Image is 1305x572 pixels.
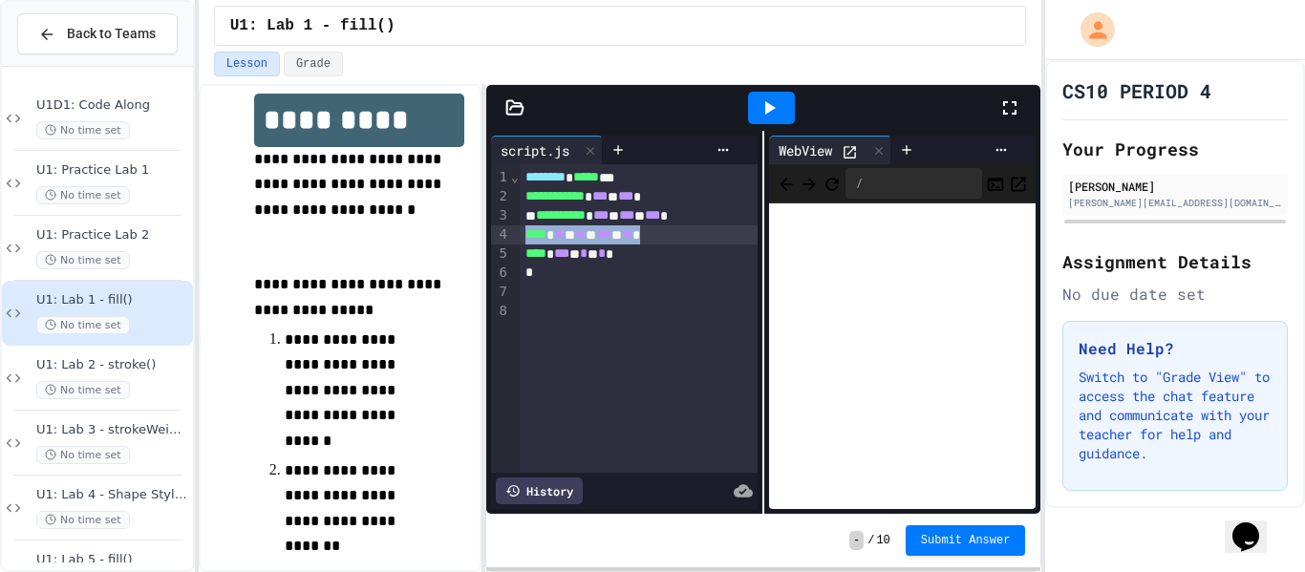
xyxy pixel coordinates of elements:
[986,172,1005,195] button: Console
[36,292,189,308] span: U1: Lab 1 - fill()
[906,525,1026,556] button: Submit Answer
[1068,196,1282,210] div: [PERSON_NAME][EMAIL_ADDRESS][DOMAIN_NAME]
[777,171,796,195] span: Back
[36,251,130,269] span: No time set
[1068,178,1282,195] div: [PERSON_NAME]
[36,97,189,114] span: U1D1: Code Along
[800,171,819,195] span: Forward
[214,52,280,76] button: Lesson
[491,140,579,160] div: script.js
[496,477,583,504] div: History
[510,169,520,184] span: Fold line
[284,52,343,76] button: Grade
[67,24,156,44] span: Back to Teams
[491,187,510,206] div: 2
[17,13,178,54] button: Back to Teams
[1225,496,1286,553] iframe: chat widget
[849,531,864,550] span: -
[867,533,874,548] span: /
[845,168,982,199] div: /
[1060,8,1120,52] div: My Account
[36,422,189,438] span: U1: Lab 3 - strokeWeight()
[491,168,510,187] div: 1
[1009,172,1028,195] button: Open in new tab
[876,533,889,548] span: 10
[36,446,130,464] span: No time set
[491,206,510,225] div: 3
[36,186,130,204] span: No time set
[36,552,189,568] span: U1: Lab 5 - fill()
[230,14,396,37] span: U1: Lab 1 - fill()
[491,283,510,302] div: 7
[36,487,189,503] span: U1: Lab 4 - Shape Styling
[823,172,842,195] button: Refresh
[491,225,510,244] div: 4
[36,511,130,529] span: No time set
[769,136,891,164] div: WebView
[921,533,1011,548] span: Submit Answer
[36,162,189,179] span: U1: Practice Lab 1
[1079,368,1272,463] p: Switch to "Grade View" to access the chat feature and communicate with your teacher for help and ...
[36,121,130,139] span: No time set
[769,140,842,160] div: WebView
[1062,248,1288,275] h2: Assignment Details
[491,244,510,264] div: 5
[1062,77,1211,104] h1: CS10 PERIOD 4
[36,227,189,244] span: U1: Practice Lab 2
[1062,283,1288,306] div: No due date set
[491,264,510,283] div: 6
[36,357,189,373] span: U1: Lab 2 - stroke()
[1079,337,1272,360] h3: Need Help?
[491,302,510,321] div: 8
[491,136,603,164] div: script.js
[769,203,1036,510] iframe: Web Preview
[1062,136,1288,162] h2: Your Progress
[36,381,130,399] span: No time set
[36,316,130,334] span: No time set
